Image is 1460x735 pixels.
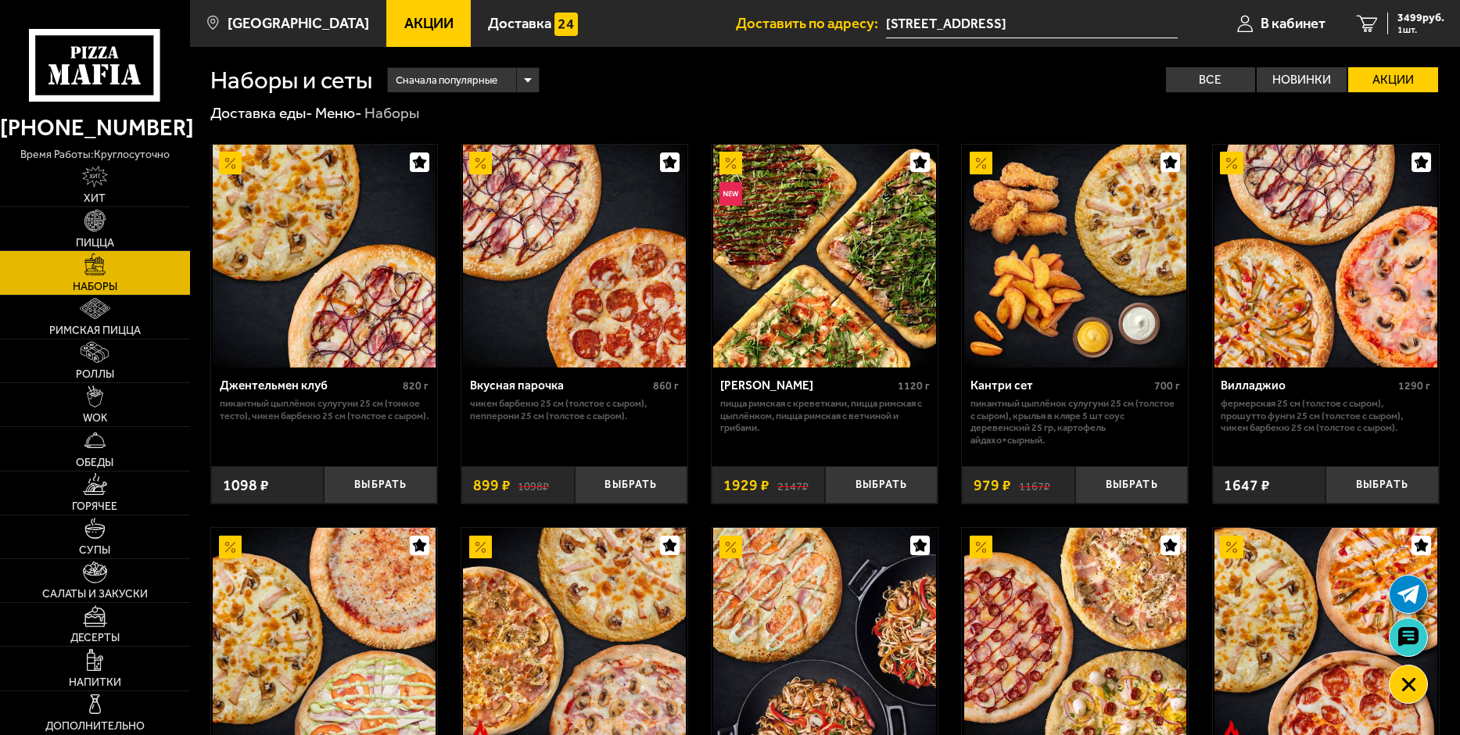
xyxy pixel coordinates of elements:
a: АкционныйДжентельмен клуб [211,145,437,367]
p: Фермерская 25 см (толстое с сыром), Прошутто Фунги 25 см (толстое с сыром), Чикен Барбекю 25 см (... [1221,397,1430,434]
button: Выбрать [324,466,437,504]
img: Акционный [719,152,742,174]
img: Акционный [1220,536,1243,558]
div: Джентельмен клуб [220,378,400,393]
s: 1098 ₽ [518,478,549,493]
span: Горячее [72,501,117,512]
p: Чикен Барбекю 25 см (толстое с сыром), Пепперони 25 см (толстое с сыром). [470,397,680,421]
span: 820 г [403,379,429,393]
span: Сначала популярные [396,66,497,95]
img: Акционный [1220,152,1243,174]
div: Вилладжио [1221,378,1394,393]
span: [GEOGRAPHIC_DATA] [228,16,369,31]
img: 15daf4d41897b9f0e9f617042186c801.svg [554,13,577,35]
span: Пицца [76,238,114,249]
span: Напитки [69,677,121,688]
img: Кантри сет [964,145,1187,367]
p: Пикантный цыплёнок сулугуни 25 см (тонкое тесто), Чикен Барбекю 25 см (толстое с сыром). [220,397,429,421]
h1: Наборы и сеты [210,68,372,92]
span: 979 ₽ [974,478,1011,493]
img: Акционный [719,536,742,558]
span: Акции [404,16,454,31]
span: Наборы [73,281,117,292]
span: Римская пицца [49,325,141,336]
span: 860 г [653,379,679,393]
span: Хит [84,193,106,204]
span: В кабинет [1261,16,1325,31]
span: 1929 ₽ [723,478,769,493]
p: Пицца Римская с креветками, Пицца Римская с цыплёнком, Пицца Римская с ветчиной и грибами. [720,397,930,434]
span: 1098 ₽ [223,478,269,493]
a: АкционныйВкусная парочка [461,145,687,367]
a: АкционныйВилладжио [1213,145,1439,367]
img: Акционный [219,152,242,174]
img: Акционный [219,536,242,558]
p: Пикантный цыплёнок сулугуни 25 см (толстое с сыром), крылья в кляре 5 шт соус деревенский 25 гр, ... [970,397,1180,446]
img: Вкусная парочка [463,145,686,367]
span: Салаты и закуски [42,589,148,600]
input: Ваш адрес доставки [886,9,1178,38]
a: Меню- [315,104,362,122]
a: Доставка еды- [210,104,313,122]
span: Десерты [70,633,120,644]
span: 1290 г [1398,379,1430,393]
span: 1647 ₽ [1224,478,1270,493]
div: Вкусная парочка [470,378,650,393]
img: Акционный [469,152,492,174]
img: Акционный [469,536,492,558]
img: Вилладжио [1214,145,1437,367]
span: Дополнительно [45,721,145,732]
a: АкционныйНовинкаМама Миа [712,145,938,367]
span: Доставить по адресу: [736,16,886,31]
span: Санкт-Петербург, улица Фучика, 4К [886,9,1178,38]
span: Обеды [76,457,113,468]
img: Джентельмен клуб [213,145,436,367]
span: 1 шт. [1397,25,1444,34]
span: Роллы [76,369,114,380]
span: WOK [83,413,107,424]
button: Выбрать [825,466,938,504]
div: Кантри сет [970,378,1150,393]
span: 700 г [1154,379,1180,393]
button: Выбрать [575,466,688,504]
label: Новинки [1257,67,1347,92]
span: Доставка [488,16,551,31]
div: Наборы [364,103,419,123]
img: Акционный [970,536,992,558]
s: 1167 ₽ [1019,478,1050,493]
img: Мама Миа [713,145,936,367]
button: Выбрать [1325,466,1439,504]
button: Выбрать [1075,466,1189,504]
a: АкционныйКантри сет [962,145,1188,367]
span: 1120 г [898,379,930,393]
img: Новинка [719,182,742,205]
img: Акционный [970,152,992,174]
div: [PERSON_NAME] [720,378,894,393]
s: 2147 ₽ [777,478,809,493]
label: Все [1166,67,1256,92]
span: 3499 руб. [1397,13,1444,23]
span: Супы [79,545,110,556]
span: 899 ₽ [473,478,511,493]
label: Акции [1348,67,1438,92]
